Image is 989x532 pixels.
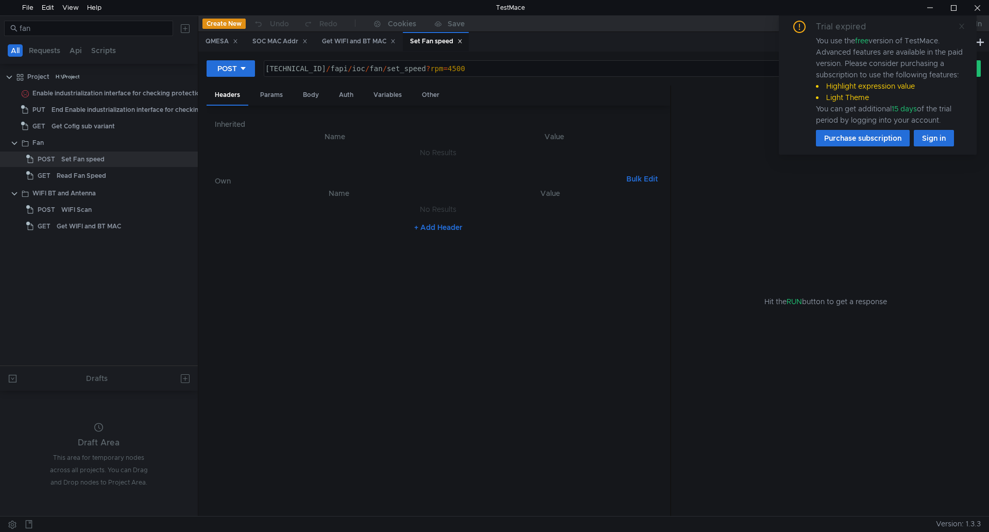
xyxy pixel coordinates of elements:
button: Create New [202,19,246,29]
button: + Add Header [410,221,467,234]
div: WIFI BT and Antenna [32,186,96,201]
span: GET [32,119,45,134]
div: Drafts [86,372,108,385]
div: Enable industrialization interface for checking protection [32,86,204,101]
span: Version: 1.3.3 [936,517,981,531]
div: Get WIFI and BT MAC [57,219,121,234]
div: Undo [270,18,289,30]
span: 15 days [892,104,917,113]
div: Trial expired [816,21,878,33]
div: Headers [207,86,248,106]
div: Get WIFI and BT MAC [322,36,396,47]
span: POST [38,202,55,218]
nz-embed-empty: No Results [420,148,456,157]
button: Sign in [914,130,954,146]
th: Name [231,187,446,199]
button: Bulk Edit [622,173,662,185]
div: SOC MAC Addr [252,36,308,47]
div: You can get additional of the trial period by logging into your account. [816,103,964,126]
div: Set Fan speed [410,36,463,47]
span: free [855,36,868,45]
input: Search... [20,23,167,34]
div: You use the version of TestMace. Advanced features are available in the paid version. Please cons... [816,35,964,126]
h6: Own [215,175,622,187]
div: Redo [319,18,337,30]
li: Light Theme [816,92,964,103]
nz-embed-empty: No Results [420,205,456,214]
div: POST [217,63,237,74]
div: Cookies [388,18,416,30]
div: End Enable industrialization interface for checking protection [52,102,236,118]
button: Purchase subscription [816,130,910,146]
button: Redo [296,16,345,31]
div: Read Fan Speed [57,168,106,184]
button: All [8,44,23,57]
div: Get Cofig sub variant [52,119,115,134]
button: POST [207,60,255,77]
span: POST [38,152,55,167]
div: Params [252,86,291,105]
li: Highlight expression value [816,80,964,92]
span: GET [38,168,50,184]
span: PUT [32,102,45,118]
span: GET [38,219,50,234]
div: Save [448,20,465,27]
div: QMESA [206,36,238,47]
div: WIFI Scan [61,202,92,218]
button: Requests [26,44,63,57]
th: Value [446,187,654,199]
div: Project [27,69,49,85]
div: Fan [32,135,44,151]
button: Undo [246,16,296,31]
div: Set Fan speed [61,152,105,167]
div: H:\Project [56,69,80,85]
th: Value [447,130,662,143]
th: Name [223,130,447,143]
div: Body [295,86,327,105]
div: Other [414,86,448,105]
span: RUN [787,297,802,306]
div: Variables [365,86,410,105]
button: Api [66,44,85,57]
h6: Inherited [215,118,662,130]
div: Auth [331,86,362,105]
button: Scripts [88,44,119,57]
span: Hit the button to get a response [764,296,887,307]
